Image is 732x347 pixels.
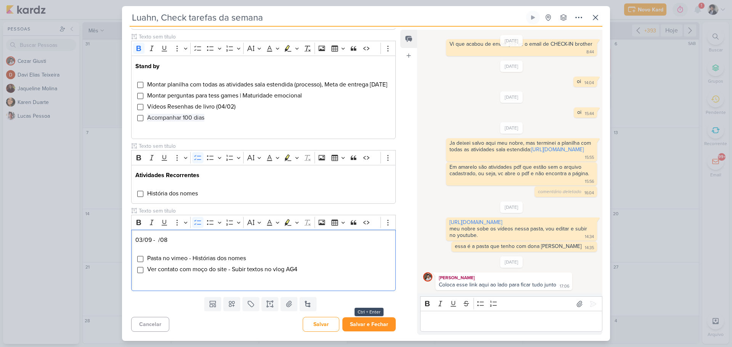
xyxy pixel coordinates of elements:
button: Salvar e Fechar [342,317,396,331]
div: oi [577,109,581,115]
div: 14:35 [585,245,594,251]
div: 15:55 [585,155,594,161]
div: essa é a pasta que tenho com dona [PERSON_NAME] [455,243,581,249]
span: comentário deletado [538,189,581,194]
div: Editor editing area: main [131,56,396,139]
div: Editor editing area: main [420,311,602,332]
button: Cancelar [131,317,169,332]
input: Texto sem título [137,142,396,150]
div: Em amarelo são atividades pdf que estão sem o arquivo cadastrado, ou seja, vc abre o pdf e não en... [449,164,589,177]
div: Ligar relógio [530,14,536,21]
button: Salvar [303,317,339,332]
div: Editor toolbar [420,296,602,311]
div: 16:04 [584,190,594,196]
img: Cezar Giusti [423,272,432,281]
div: Editor editing area: main [131,165,396,204]
div: Editor editing area: main [131,230,396,291]
div: Editor toolbar [131,215,396,230]
div: 8:44 [586,49,594,55]
input: Texto sem título [137,33,396,41]
div: Editor toolbar [131,150,396,165]
span: Pasta no vimeo - Histórias dos nomes [147,254,246,262]
div: Vi que acabou de enviar pra vc o email de CHECK-IN brother [449,41,592,47]
span: Acompanhar 100 dias [147,114,204,122]
div: 14:34 [585,234,594,240]
input: Texto sem título [137,207,396,215]
div: 15:44 [585,111,594,117]
div: 17:06 [560,283,569,289]
div: Ctrl + Enter [355,308,384,316]
input: Kard Sem Título [130,11,525,24]
div: 14:04 [584,80,594,86]
span: Vídeos Resenhas de livro (04/02) [147,103,236,110]
strong: Atividades Recorrentes [135,171,199,179]
span: Montar planilha com todas as atividades sala estendida (processo), Meta de entrega [DATE] [147,81,387,88]
span: Ver contato com moço do site - Subir textos no vlog AG4 [147,265,297,273]
div: Ja deixei salvo aqui meu nobre, mas terminei a planilha com todas as atividades sala estendida: [449,140,592,153]
div: Coloca esse link aqui ao lado para ficar tudo junto [439,281,556,288]
span: História dos nomes [147,190,198,197]
span: Montar perguntas para tess games | Maturidade emocional [147,92,302,99]
div: Editor toolbar [131,41,396,56]
a: [URL][DOMAIN_NAME] [449,219,502,225]
div: 15:56 [585,179,594,185]
div: meu nobre sobe os vídeos nessa pasta, vou editar e subir no youtube. [449,225,589,238]
div: [PERSON_NAME] [437,274,571,281]
a: [URL][DOMAIN_NAME] [531,146,584,153]
p: 03/09 - /08 [135,235,392,245]
div: oi [577,78,581,85]
strong: Stand by [135,62,159,70]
